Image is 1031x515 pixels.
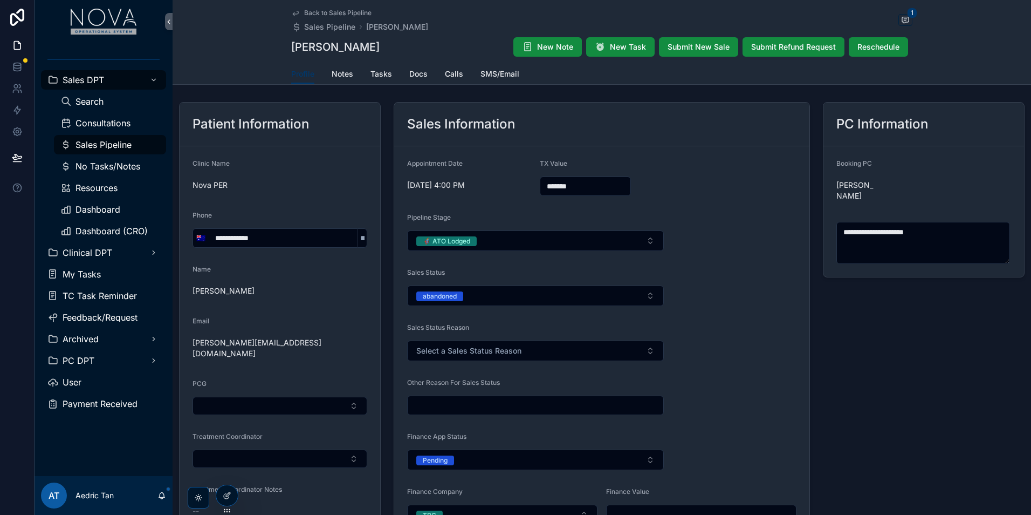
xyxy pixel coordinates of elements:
[193,265,211,273] span: Name
[407,323,469,331] span: Sales Status Reason
[41,372,166,392] a: User
[193,450,367,468] button: Select Button
[54,221,166,241] a: Dashboard (CRO)
[291,39,380,55] h1: [PERSON_NAME]
[332,69,353,79] span: Notes
[370,64,392,86] a: Tasks
[71,9,137,35] img: App logo
[193,228,209,248] button: Select Button
[75,490,114,501] p: Aedric Tan
[291,22,355,32] a: Sales Pipeline
[41,329,166,349] a: Archived
[409,64,428,86] a: Docs
[407,213,451,221] span: Pipeline Stage
[41,70,166,90] a: Sales DPT
[63,335,99,343] span: Archived
[193,116,309,133] h2: Patient Information
[407,487,463,496] span: Finance Company
[445,69,463,79] span: Calls
[41,286,166,306] a: TC Task Reminder
[668,42,730,52] span: Submit New Sale
[743,37,844,57] button: Submit Refund Request
[193,211,212,219] span: Phone
[75,227,148,235] span: Dashboard (CRO)
[540,159,567,167] span: TX Value
[193,317,209,325] span: Email
[41,243,166,262] a: Clinical DPT
[41,351,166,370] a: PC DPT
[54,135,166,154] a: Sales Pipeline
[291,9,372,17] a: Back to Sales Pipeline
[54,113,166,133] a: Consultations
[304,22,355,32] span: Sales Pipeline
[54,157,166,176] a: No Tasks/Notes
[537,42,573,52] span: New Note
[193,286,367,296] span: [PERSON_NAME]
[54,200,166,219] a: Dashboard
[193,432,263,441] span: Treatment Coordinator
[63,76,104,84] span: Sales DPT
[407,432,466,441] span: Finance App Status
[63,378,81,387] span: User
[193,485,282,493] span: Treatment Coordinator Notes
[659,37,738,57] button: Submit New Sale
[480,69,519,79] span: SMS/Email
[75,119,130,127] span: Consultations
[63,270,101,279] span: My Tasks
[407,341,664,361] button: Select Button
[423,292,457,301] div: abandoned
[445,64,463,86] a: Calls
[751,42,836,52] span: Submit Refund Request
[366,22,428,32] a: [PERSON_NAME]
[304,9,372,17] span: Back to Sales Pipeline
[857,42,899,52] span: Reschedule
[836,159,872,167] span: Booking PC
[75,184,118,192] span: Resources
[407,450,664,470] button: Select Button
[407,159,463,167] span: Appointment Date
[41,308,166,327] a: Feedback/Request
[610,42,646,52] span: New Task
[75,205,120,214] span: Dashboard
[513,37,582,57] button: New Note
[416,345,521,356] span: Select a Sales Status Reason
[63,248,112,257] span: Clinical DPT
[291,69,314,79] span: Profile
[423,456,448,465] div: Pending
[63,313,138,322] span: Feedback/Request
[75,97,104,106] span: Search
[370,69,392,79] span: Tasks
[586,37,655,57] button: New Task
[407,231,664,251] button: Select Button
[836,180,874,201] span: [PERSON_NAME]
[63,292,137,300] span: TC Task Reminder
[193,159,230,167] span: Clinic Name
[193,397,367,415] button: Select Button
[332,64,353,86] a: Notes
[606,487,649,496] span: Finance Value
[407,268,445,276] span: Sales Status
[849,37,908,57] button: Reschedule
[409,69,428,79] span: Docs
[407,378,500,387] span: Other Reason For Sales Status
[193,380,207,388] span: PCG
[407,116,515,133] h2: Sales Information
[407,286,664,306] button: Select Button
[49,489,59,502] span: AT
[193,337,367,359] span: [PERSON_NAME][EMAIL_ADDRESS][DOMAIN_NAME]
[423,236,470,246] div: 🦸‍♂️ ATO Lodged
[75,140,132,149] span: Sales Pipeline
[54,92,166,111] a: Search
[41,394,166,414] a: Payment Received
[196,233,205,243] span: 🇦🇺
[907,8,917,18] span: 1
[480,64,519,86] a: SMS/Email
[35,43,173,428] div: scrollable content
[63,399,138,408] span: Payment Received
[41,265,166,284] a: My Tasks
[836,116,928,133] h2: PC Information
[54,178,166,198] a: Resources
[63,356,94,365] span: PC DPT
[898,14,912,28] button: 1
